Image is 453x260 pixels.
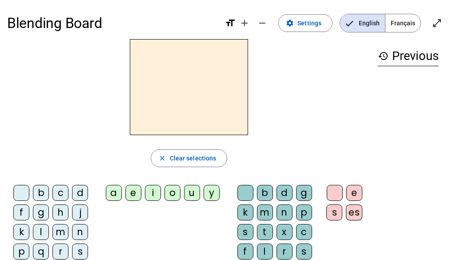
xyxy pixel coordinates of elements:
[277,204,293,220] div: n
[340,14,385,32] span: English
[432,18,442,28] mat-icon: open_in_full
[277,244,293,260] div: r
[277,185,293,201] div: d
[326,204,342,220] div: s
[72,185,88,201] div: d
[72,224,88,240] div: n
[237,224,253,240] div: s
[33,185,49,201] div: b
[13,204,29,220] div: f
[239,18,250,28] mat-icon: add
[257,18,268,28] mat-icon: remove
[296,185,312,201] div: g
[257,204,273,220] div: m
[277,224,293,240] div: x
[296,204,312,220] div: p
[52,224,68,240] div: m
[296,224,312,240] div: c
[13,224,29,240] div: k
[237,244,253,260] div: f
[257,244,273,260] div: l
[52,185,68,201] div: c
[13,244,29,260] div: p
[106,185,122,201] div: a
[145,185,161,201] div: i
[237,204,253,220] div: k
[385,14,421,32] span: Français
[151,149,228,167] button: Clear selections
[225,18,236,28] mat-icon: format_size
[170,153,216,164] span: Clear selections
[72,244,88,260] div: s
[340,14,421,32] mat-button-toggle-group: Language selection
[52,204,68,220] div: h
[52,244,68,260] div: r
[346,204,362,220] div: es
[125,185,141,201] div: e
[72,204,88,220] div: j
[33,224,49,240] div: l
[428,14,446,32] button: Enter full screen
[253,14,271,32] button: Decrease font size
[278,14,333,32] button: Settings
[286,19,294,27] mat-icon: settings
[158,154,166,162] mat-icon: close
[204,185,220,201] div: y
[184,185,200,201] div: u
[236,14,253,32] button: Increase font size
[33,244,49,260] div: q
[378,46,439,66] h3: Previous
[257,185,273,201] div: b
[7,9,218,37] h1: Blending Board
[346,185,362,201] div: e
[378,51,389,61] mat-icon: history
[164,185,180,201] div: o
[297,18,321,28] span: Settings
[33,204,49,220] div: g
[257,224,273,240] div: t
[296,244,312,260] div: s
